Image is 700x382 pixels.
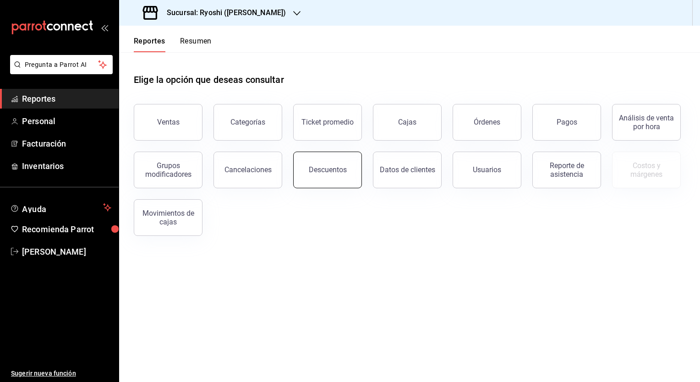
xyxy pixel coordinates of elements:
[373,152,442,188] button: Datos de clientes
[180,37,212,52] button: Resumen
[22,137,111,150] span: Facturación
[230,118,265,126] div: Categorías
[140,209,197,226] div: Movimientos de cajas
[134,37,165,52] button: Reportes
[22,223,111,235] span: Recomienda Parrot
[134,199,202,236] button: Movimientos de cajas
[224,165,272,174] div: Cancelaciones
[380,165,435,174] div: Datos de clientes
[474,118,500,126] div: Órdenes
[618,161,675,179] div: Costos y márgenes
[213,104,282,141] button: Categorías
[25,60,98,70] span: Pregunta a Parrot AI
[293,104,362,141] button: Ticket promedio
[101,24,108,31] button: open_drawer_menu
[293,152,362,188] button: Descuentos
[22,115,111,127] span: Personal
[612,152,681,188] button: Contrata inventarios para ver este reporte
[557,118,577,126] div: Pagos
[538,161,595,179] div: Reporte de asistencia
[22,202,99,213] span: Ayuda
[309,165,347,174] div: Descuentos
[140,161,197,179] div: Grupos modificadores
[473,165,501,174] div: Usuarios
[618,114,675,131] div: Análisis de venta por hora
[213,152,282,188] button: Cancelaciones
[22,160,111,172] span: Inventarios
[532,104,601,141] button: Pagos
[134,152,202,188] button: Grupos modificadores
[301,118,354,126] div: Ticket promedio
[398,118,416,126] div: Cajas
[373,104,442,141] button: Cajas
[532,152,601,188] button: Reporte de asistencia
[6,66,113,76] a: Pregunta a Parrot AI
[22,93,111,105] span: Reportes
[134,73,284,87] h1: Elige la opción que deseas consultar
[157,118,180,126] div: Ventas
[10,55,113,74] button: Pregunta a Parrot AI
[159,7,286,18] h3: Sucursal: Ryoshi ([PERSON_NAME])
[453,152,521,188] button: Usuarios
[453,104,521,141] button: Órdenes
[134,37,212,52] div: navigation tabs
[134,104,202,141] button: Ventas
[612,104,681,141] button: Análisis de venta por hora
[22,246,111,258] span: [PERSON_NAME]
[11,369,111,378] span: Sugerir nueva función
